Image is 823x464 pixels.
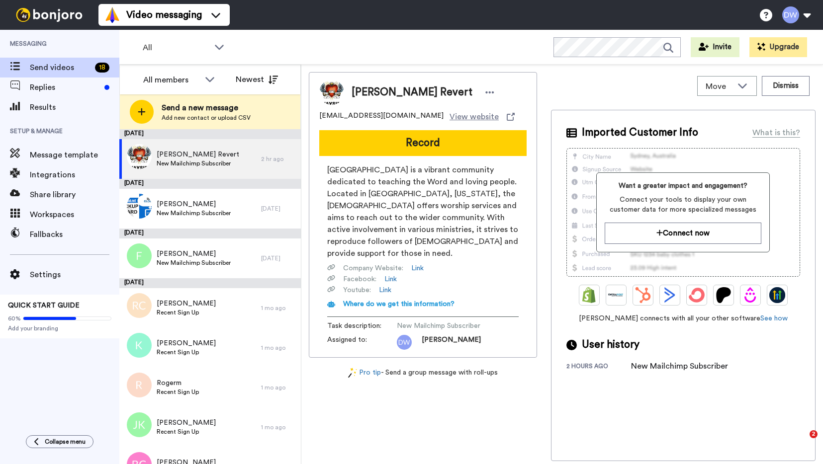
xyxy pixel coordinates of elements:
button: Connect now [605,223,761,244]
span: [PERSON_NAME] [157,299,216,309]
img: vm-color.svg [104,7,120,23]
div: [DATE] [119,278,301,288]
span: Fallbacks [30,229,119,240]
a: View website [450,111,515,123]
img: bj-logo-header-white.svg [12,8,87,22]
img: dw.png [397,335,412,350]
img: ConvertKit [689,287,705,303]
div: [DATE] [119,129,301,139]
span: Add your branding [8,324,111,332]
span: User history [582,337,640,352]
span: Youtube : [343,285,371,295]
span: Recent Sign Up [157,388,199,396]
img: 1e5d625a-842d-49d6-8df6-4c76039e6532.jpg [127,144,152,169]
img: magic-wand.svg [348,368,357,378]
span: Task description : [327,321,397,331]
div: 1 mo ago [261,304,296,312]
img: Patreon [716,287,732,303]
a: Link [384,274,397,284]
span: New Mailchimp Subscriber [157,159,239,167]
span: Connect your tools to display your own customer data for more specialized messages [605,195,761,215]
div: What is this? [752,127,800,139]
span: Replies [30,81,100,93]
span: 2 [810,430,818,438]
span: Move [706,80,732,92]
span: QUICK START GUIDE [8,302,80,309]
span: New Mailchimp Subscriber [157,259,231,267]
div: 1 mo ago [261,423,296,431]
a: Pro tip [348,368,381,378]
img: f.png [127,243,152,268]
img: GoHighLevel [769,287,785,303]
span: Add new contact or upload CSV [162,114,251,122]
span: [PERSON_NAME] [422,335,481,350]
span: Company Website : [343,263,403,273]
div: 1 mo ago [261,344,296,352]
span: [PERSON_NAME] [157,199,231,209]
iframe: Intercom live chat [789,430,813,454]
span: Recent Sign Up [157,348,216,356]
span: Facebook : [343,274,376,284]
button: Invite [691,37,739,57]
img: k.png [127,333,152,358]
img: Image of Pablo Garcia Revert [319,80,344,105]
span: [PERSON_NAME] Revert [157,150,239,159]
div: [DATE] [261,205,296,213]
span: Message template [30,149,119,161]
div: - Send a group message with roll-ups [309,368,537,378]
div: [DATE] [261,254,296,262]
button: Record [319,130,527,156]
div: 2 hours ago [566,362,631,372]
span: Share library [30,189,119,201]
span: [EMAIL_ADDRESS][DOMAIN_NAME] [319,111,444,123]
span: View website [450,111,499,123]
span: Results [30,101,119,113]
img: Drip [742,287,758,303]
div: 18 [95,63,109,73]
div: [DATE] [119,179,301,189]
button: Newest [228,70,285,89]
span: Assigned to: [327,335,397,350]
a: See how [760,315,788,322]
a: Link [411,263,424,273]
img: Shopify [581,287,597,303]
img: ActiveCampaign [662,287,678,303]
div: [DATE] [119,229,301,238]
span: Collapse menu [45,438,86,446]
button: Upgrade [749,37,807,57]
span: Want a greater impact and engagement? [605,181,761,191]
span: Send a new message [162,102,251,114]
span: [PERSON_NAME] Revert [352,85,472,100]
span: 60% [8,314,21,322]
span: All [143,42,209,54]
img: jk.png [127,412,152,437]
img: r.png [127,373,152,397]
div: All members [143,74,200,86]
span: Video messaging [126,8,202,22]
span: New Mailchimp Subscriber [157,209,231,217]
span: Integrations [30,169,119,181]
span: Send videos [30,62,91,74]
button: Dismiss [762,76,810,96]
button: Collapse menu [26,435,93,448]
div: New Mailchimp Subscriber [631,360,728,372]
span: Rogerm [157,378,199,388]
img: Ontraport [608,287,624,303]
span: [PERSON_NAME] [157,418,216,428]
span: [GEOGRAPHIC_DATA] is a vibrant community dedicated to teaching the Word and loving people. Locate... [327,164,519,259]
span: New Mailchimp Subscriber [397,321,491,331]
span: [PERSON_NAME] [157,249,231,259]
div: 1 mo ago [261,384,296,391]
span: [PERSON_NAME] [157,338,216,348]
span: [PERSON_NAME] connects with all your other software [566,313,800,323]
div: 2 hr ago [261,155,296,163]
a: Link [379,285,391,295]
img: rc.png [127,293,152,318]
img: d9d45ef4-03ec-4d75-8751-1a2d08786e5d.png [127,194,152,219]
span: Where do we get this information? [343,301,455,308]
span: Workspaces [30,209,119,221]
img: Hubspot [635,287,651,303]
span: Imported Customer Info [582,125,698,140]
